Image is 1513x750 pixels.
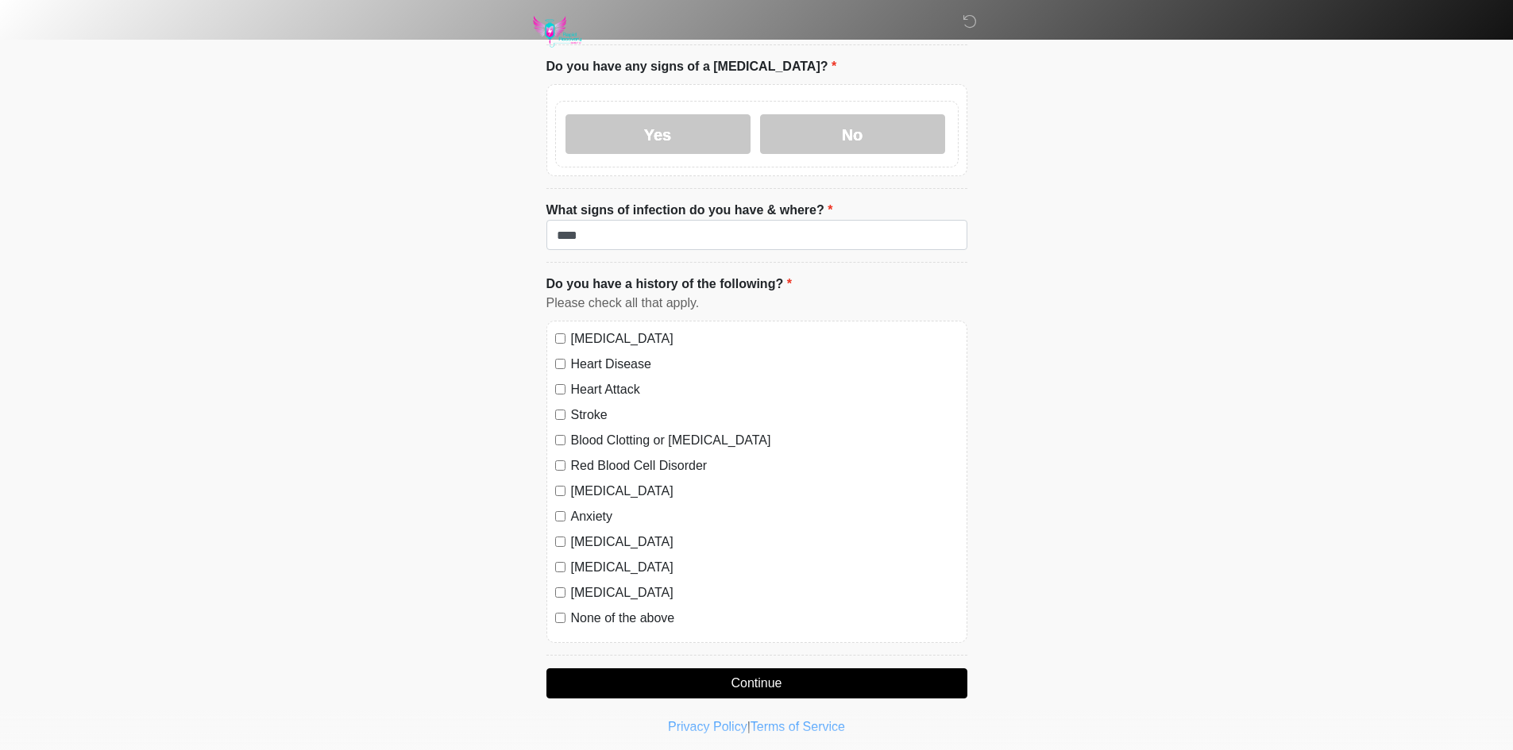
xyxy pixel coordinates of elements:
[555,613,565,623] input: None of the above
[555,435,565,445] input: Blood Clotting or [MEDICAL_DATA]
[555,410,565,420] input: Stroke
[531,12,585,52] img: Rapid Recovery Mobile IV Logo
[571,482,959,501] label: [MEDICAL_DATA]
[571,355,959,374] label: Heart Disease
[668,720,747,733] a: Privacy Policy
[555,511,565,521] input: Anxiety
[546,294,967,313] div: Please check all that apply.
[571,507,959,526] label: Anxiety
[571,406,959,425] label: Stroke
[546,201,833,220] label: What signs of infection do you have & where?
[571,329,959,348] label: [MEDICAL_DATA]
[571,558,959,577] label: [MEDICAL_DATA]
[555,359,565,369] input: Heart Disease
[555,562,565,572] input: [MEDICAL_DATA]
[555,460,565,471] input: Red Blood Cell Disorder
[571,583,959,602] label: [MEDICAL_DATA]
[751,720,845,733] a: Terms of Service
[555,333,565,344] input: [MEDICAL_DATA]
[555,587,565,598] input: [MEDICAL_DATA]
[546,57,837,76] label: Do you have any signs of a [MEDICAL_DATA]?
[555,384,565,394] input: Heart Attack
[747,720,751,733] a: |
[571,431,959,450] label: Blood Clotting or [MEDICAL_DATA]
[555,486,565,496] input: [MEDICAL_DATA]
[546,275,792,294] label: Do you have a history of the following?
[571,533,959,552] label: [MEDICAL_DATA]
[546,668,967,698] button: Continue
[555,537,565,547] input: [MEDICAL_DATA]
[571,456,959,475] label: Red Blood Cell Disorder
[571,380,959,399] label: Heart Attack
[571,609,959,628] label: None of the above
[760,114,945,154] label: No
[565,114,751,154] label: Yes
